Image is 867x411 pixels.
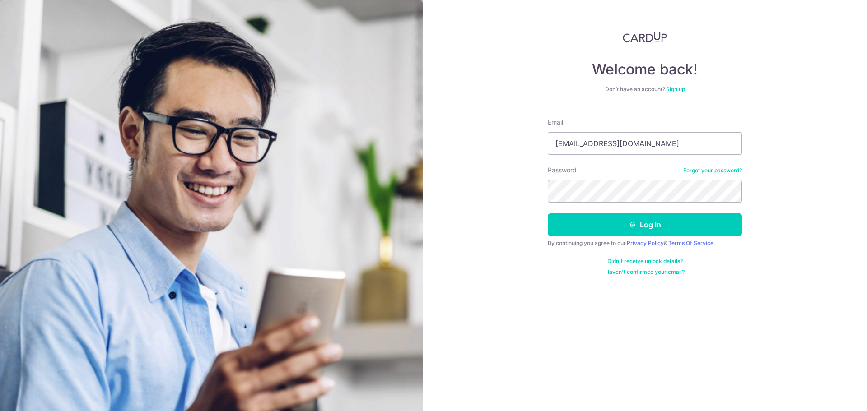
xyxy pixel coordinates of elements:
[623,32,667,42] img: CardUp Logo
[607,258,683,265] a: Didn't receive unlock details?
[548,118,563,127] label: Email
[548,166,577,175] label: Password
[548,132,742,155] input: Enter your Email
[548,60,742,79] h4: Welcome back!
[627,240,664,246] a: Privacy Policy
[666,86,685,92] a: Sign up
[668,240,713,246] a: Terms Of Service
[683,167,742,174] a: Forgot your password?
[548,213,742,236] button: Log in
[548,240,742,247] div: By continuing you agree to our &
[548,86,742,93] div: Don’t have an account?
[605,268,685,276] a: Haven't confirmed your email?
